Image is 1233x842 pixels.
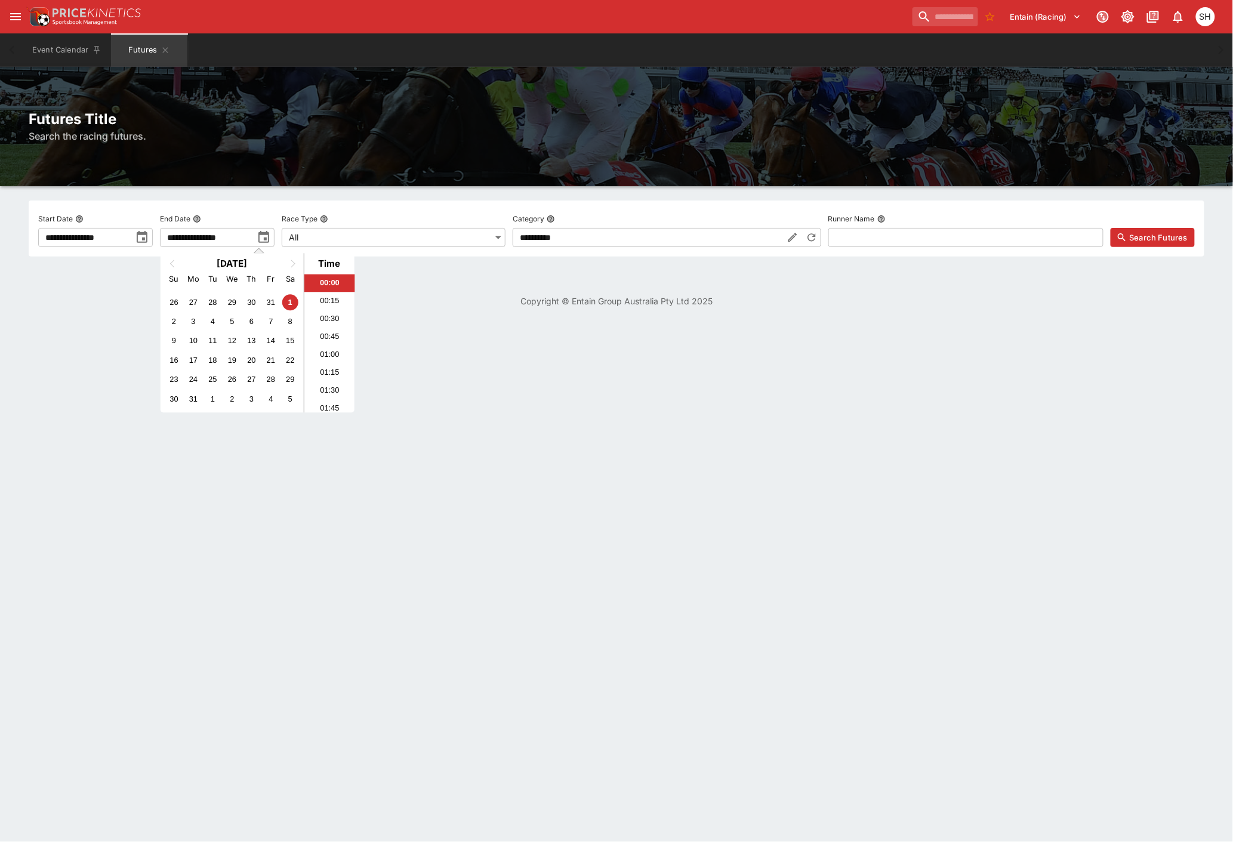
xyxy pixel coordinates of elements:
[263,271,279,287] div: Friday
[1130,232,1188,243] span: Search Futures
[224,372,240,388] div: Choose Wednesday, August 26th, 2026
[205,313,221,329] div: Choose Tuesday, August 4th, 2026
[307,258,352,269] div: Time
[282,228,505,247] div: All
[1003,7,1089,26] button: Select Tenant
[513,214,544,224] p: Category
[320,215,328,223] button: Race Type
[828,214,875,224] p: Runner Name
[166,391,182,407] div: Choose Sunday, August 30th, 2026
[224,391,240,407] div: Choose Wednesday, September 2nd, 2026
[224,313,240,329] div: Choose Wednesday, August 5th, 2026
[285,254,304,273] button: Next Month
[243,313,260,329] div: Choose Thursday, August 6th, 2026
[185,352,201,368] div: Choose Monday, August 17th, 2026
[205,352,221,368] div: Choose Tuesday, August 18th, 2026
[243,352,260,368] div: Choose Thursday, August 20th, 2026
[282,333,298,349] div: Choose Saturday, August 15th, 2026
[166,333,182,349] div: Choose Sunday, August 9th, 2026
[304,274,355,412] ul: Time
[185,294,201,310] div: Choose Monday, July 27th, 2026
[1142,6,1164,27] button: Documentation
[224,294,240,310] div: Choose Wednesday, July 29th, 2026
[243,333,260,349] div: Choose Thursday, August 13th, 2026
[111,33,187,67] button: Futures
[29,110,1204,128] h2: Futures Title
[205,294,221,310] div: Choose Tuesday, July 28th, 2026
[282,271,298,287] div: Saturday
[166,372,182,388] div: Choose Sunday, August 23rd, 2026
[205,372,221,388] div: Choose Tuesday, August 25th, 2026
[304,310,355,328] li: 00:30
[205,391,221,407] div: Choose Tuesday, September 1st, 2026
[547,215,555,223] button: Category
[166,313,182,329] div: Choose Sunday, August 2nd, 2026
[1192,4,1219,30] button: Scott Hunt
[913,7,978,26] input: search
[263,294,279,310] div: Choose Friday, July 31st, 2026
[243,294,260,310] div: Choose Thursday, July 30th, 2026
[162,254,181,273] button: Previous Month
[783,228,802,247] button: Edit Category
[161,258,304,269] h2: [DATE]
[185,391,201,407] div: Choose Monday, August 31st, 2026
[304,274,355,292] li: 00:00
[224,352,240,368] div: Choose Wednesday, August 19th, 2026
[224,333,240,349] div: Choose Wednesday, August 12th, 2026
[282,391,298,407] div: Choose Saturday, September 5th, 2026
[166,294,182,310] div: Choose Sunday, July 26th, 2026
[253,227,275,248] button: toggle date time picker
[75,215,84,223] button: Start Date
[1092,6,1114,27] button: Connected to PK
[282,294,298,310] div: Choose Saturday, August 1st, 2026
[243,391,260,407] div: Choose Thursday, September 3rd, 2026
[304,363,355,381] li: 01:15
[185,313,201,329] div: Choose Monday, August 3rd, 2026
[243,271,260,287] div: Thursday
[282,372,298,388] div: Choose Saturday, August 29th, 2026
[25,33,109,67] button: Event Calendar
[1196,7,1215,26] div: Scott Hunt
[193,215,201,223] button: End Date
[263,352,279,368] div: Choose Friday, August 21st, 2026
[1111,228,1195,247] button: Search Futures
[282,214,318,224] p: Race Type
[161,253,355,412] div: Choose Date and Time
[802,228,821,247] button: Reset Category to All Racing
[981,7,1000,26] button: No Bookmarks
[38,214,73,224] p: Start Date
[304,399,355,417] li: 01:45
[53,8,141,17] img: PriceKinetics
[131,227,153,248] button: toggle date time picker
[304,346,355,363] li: 01:00
[29,129,1204,143] h6: Search the racing futures.
[166,352,182,368] div: Choose Sunday, August 16th, 2026
[164,292,300,409] div: Month August, 2026
[185,271,201,287] div: Monday
[263,372,279,388] div: Choose Friday, August 28th, 2026
[1117,6,1139,27] button: Toggle light/dark mode
[282,313,298,329] div: Choose Saturday, August 8th, 2026
[53,20,117,25] img: Sportsbook Management
[205,271,221,287] div: Tuesday
[263,333,279,349] div: Choose Friday, August 14th, 2026
[166,271,182,287] div: Sunday
[185,333,201,349] div: Choose Monday, August 10th, 2026
[224,271,240,287] div: Wednesday
[205,333,221,349] div: Choose Tuesday, August 11th, 2026
[877,215,886,223] button: Runner Name
[243,372,260,388] div: Choose Thursday, August 27th, 2026
[304,381,355,399] li: 01:30
[304,328,355,346] li: 00:45
[26,5,50,29] img: PriceKinetics Logo
[282,352,298,368] div: Choose Saturday, August 22nd, 2026
[1167,6,1189,27] button: Notifications
[263,313,279,329] div: Choose Friday, August 7th, 2026
[5,6,26,27] button: open drawer
[185,372,201,388] div: Choose Monday, August 24th, 2026
[160,214,190,224] p: End Date
[263,391,279,407] div: Choose Friday, September 4th, 2026
[304,292,355,310] li: 00:15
